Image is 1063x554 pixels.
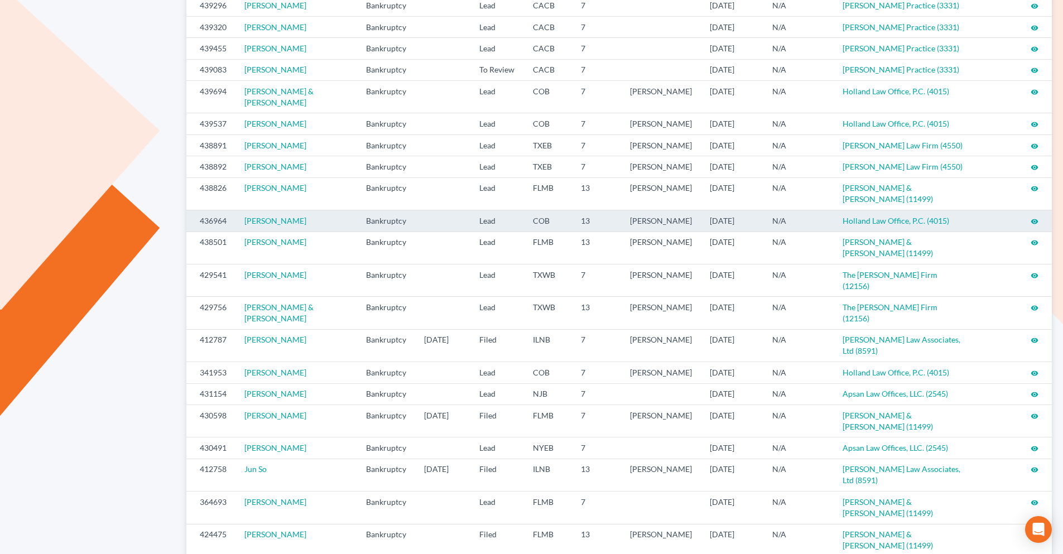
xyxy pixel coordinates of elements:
[572,362,621,383] td: 7
[470,59,524,80] td: To Review
[572,134,621,156] td: 7
[186,437,235,459] td: 430491
[244,141,306,150] a: [PERSON_NAME]
[843,162,963,171] a: [PERSON_NAME] Law Firm (4550)
[244,237,306,247] a: [PERSON_NAME]
[244,65,306,74] a: [PERSON_NAME]
[1031,270,1038,280] a: visibility
[1031,443,1038,452] a: visibility
[244,497,306,507] a: [PERSON_NAME]
[524,362,572,383] td: COB
[244,389,306,398] a: [PERSON_NAME]
[843,22,959,32] a: [PERSON_NAME] Practice (3331)
[1031,86,1038,96] a: visibility
[843,443,948,452] a: Apsan Law Offices, LLC. (2545)
[763,81,834,113] td: N/A
[763,404,834,437] td: N/A
[470,362,524,383] td: Lead
[244,86,314,107] a: [PERSON_NAME] & [PERSON_NAME]
[572,264,621,296] td: 7
[621,362,701,383] td: [PERSON_NAME]
[244,183,306,192] a: [PERSON_NAME]
[357,38,415,59] td: Bankruptcy
[701,156,763,177] td: [DATE]
[843,216,949,225] a: Holland Law Office, P.C. (4015)
[186,134,235,156] td: 438891
[843,389,948,398] a: Apsan Law Offices, LLC. (2545)
[701,59,763,80] td: [DATE]
[621,404,701,437] td: [PERSON_NAME]
[470,329,524,362] td: Filed
[701,329,763,362] td: [DATE]
[1031,216,1038,225] a: visibility
[524,16,572,37] td: CACB
[244,22,306,32] a: [PERSON_NAME]
[701,383,763,404] td: [DATE]
[470,177,524,210] td: Lead
[1031,44,1038,53] a: visibility
[572,16,621,37] td: 7
[701,404,763,437] td: [DATE]
[1031,368,1038,377] a: visibility
[763,232,834,264] td: N/A
[572,492,621,524] td: 7
[357,297,415,329] td: Bankruptcy
[1031,88,1038,96] i: visibility
[843,368,949,377] a: Holland Law Office, P.C. (4015)
[1031,369,1038,377] i: visibility
[244,162,306,171] a: [PERSON_NAME]
[1031,466,1038,474] i: visibility
[1031,464,1038,474] a: visibility
[763,329,834,362] td: N/A
[244,216,306,225] a: [PERSON_NAME]
[763,264,834,296] td: N/A
[621,459,701,491] td: [PERSON_NAME]
[1031,141,1038,150] a: visibility
[763,297,834,329] td: N/A
[572,383,621,404] td: 7
[470,264,524,296] td: Lead
[701,459,763,491] td: [DATE]
[186,113,235,134] td: 439537
[701,177,763,210] td: [DATE]
[524,59,572,80] td: CACB
[572,297,621,329] td: 13
[357,210,415,232] td: Bankruptcy
[470,232,524,264] td: Lead
[763,362,834,383] td: N/A
[1031,183,1038,192] a: visibility
[843,65,959,74] a: [PERSON_NAME] Practice (3331)
[1031,497,1038,507] a: visibility
[524,177,572,210] td: FLMB
[1031,119,1038,128] a: visibility
[1025,516,1052,543] div: Open Intercom Messenger
[524,113,572,134] td: COB
[621,210,701,232] td: [PERSON_NAME]
[1031,121,1038,128] i: visibility
[470,156,524,177] td: Lead
[186,156,235,177] td: 438892
[186,38,235,59] td: 439455
[244,411,306,420] a: [PERSON_NAME]
[701,437,763,459] td: [DATE]
[1031,163,1038,171] i: visibility
[1031,45,1038,53] i: visibility
[524,156,572,177] td: TXEB
[524,232,572,264] td: FLMB
[701,210,763,232] td: [DATE]
[621,113,701,134] td: [PERSON_NAME]
[415,459,470,491] td: [DATE]
[1031,272,1038,280] i: visibility
[186,459,235,491] td: 412758
[357,134,415,156] td: Bankruptcy
[763,156,834,177] td: N/A
[186,492,235,524] td: 364693
[572,177,621,210] td: 13
[357,177,415,210] td: Bankruptcy
[244,368,306,377] a: [PERSON_NAME]
[186,383,235,404] td: 431154
[524,383,572,404] td: NJB
[524,492,572,524] td: FLMB
[1031,445,1038,452] i: visibility
[701,362,763,383] td: [DATE]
